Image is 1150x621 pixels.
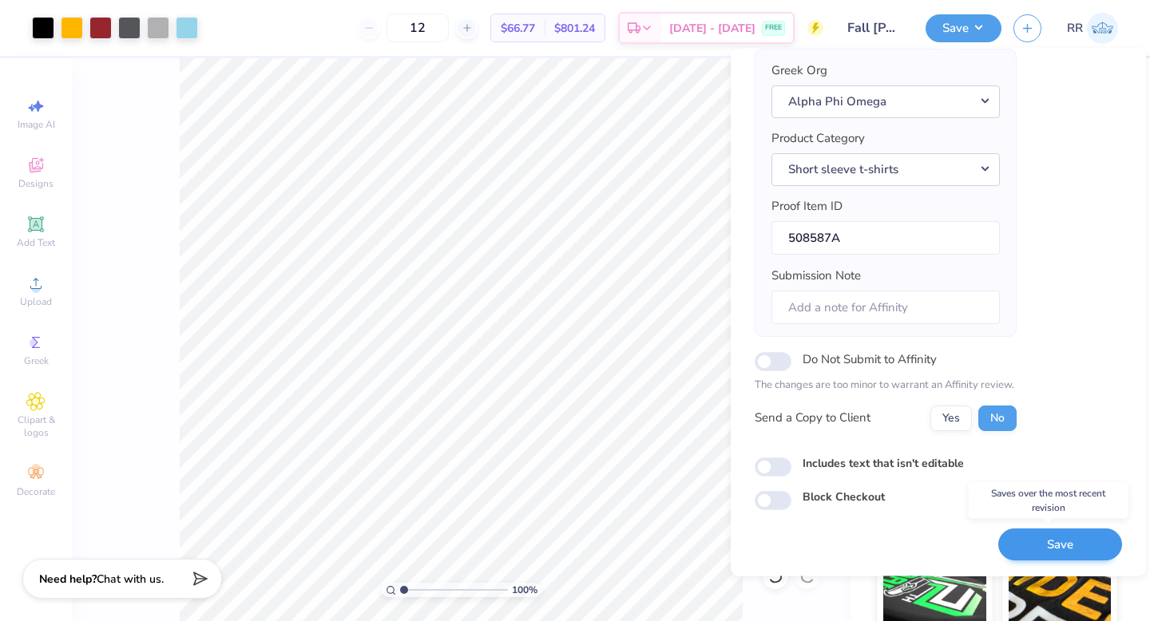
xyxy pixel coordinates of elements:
[998,528,1122,561] button: Save
[771,85,1000,118] button: Alpha Phi Omega
[771,198,843,216] label: Proof Item ID
[17,485,55,498] span: Decorate
[771,130,865,148] label: Product Category
[669,20,755,37] span: [DATE] - [DATE]
[1087,13,1118,44] img: Rigil Kent Ricardo
[20,295,52,308] span: Upload
[755,409,870,428] div: Send a Copy to Client
[8,413,64,439] span: Clipart & logos
[771,153,1000,186] button: Short sleeve t-shirts
[978,405,1017,431] button: No
[835,12,914,44] input: Untitled Design
[97,572,164,587] span: Chat with us.
[771,291,1000,325] input: Add a note for Affinity
[803,488,885,505] label: Block Checkout
[1067,13,1118,44] a: RR
[554,20,595,37] span: $801.24
[930,405,972,431] button: Yes
[39,572,97,587] strong: Need help?
[803,455,964,472] label: Includes text that isn't editable
[18,118,55,131] span: Image AI
[771,267,861,286] label: Submission Note
[969,482,1128,519] div: Saves over the most recent revision
[1067,19,1083,38] span: RR
[755,378,1017,394] p: The changes are too minor to warrant an Affinity review.
[926,14,1001,42] button: Save
[803,350,937,370] label: Do Not Submit to Affinity
[17,236,55,249] span: Add Text
[771,62,827,81] label: Greek Org
[24,354,49,367] span: Greek
[18,177,54,190] span: Designs
[512,583,537,597] span: 100 %
[765,22,782,34] span: FREE
[387,14,449,42] input: – –
[501,20,535,37] span: $66.77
